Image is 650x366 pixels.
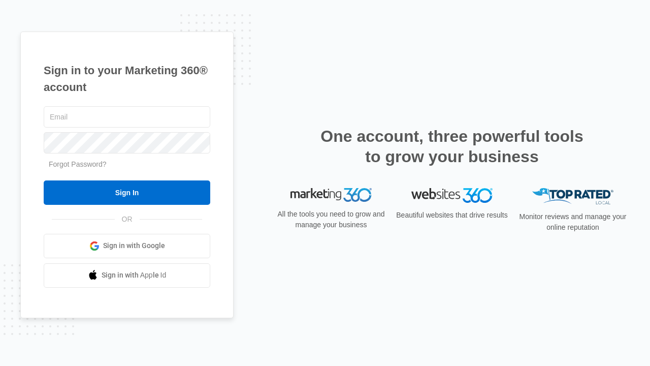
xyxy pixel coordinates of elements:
[44,263,210,288] a: Sign in with Apple Id
[395,210,509,221] p: Beautiful websites that drive results
[44,234,210,258] a: Sign in with Google
[44,106,210,128] input: Email
[49,160,107,168] a: Forgot Password?
[532,188,613,205] img: Top Rated Local
[44,180,210,205] input: Sign In
[411,188,493,203] img: Websites 360
[274,209,388,230] p: All the tools you need to grow and manage your business
[317,126,587,167] h2: One account, three powerful tools to grow your business
[115,214,140,225] span: OR
[290,188,372,202] img: Marketing 360
[516,211,630,233] p: Monitor reviews and manage your online reputation
[102,270,167,281] span: Sign in with Apple Id
[44,62,210,96] h1: Sign in to your Marketing 360® account
[103,240,165,251] span: Sign in with Google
